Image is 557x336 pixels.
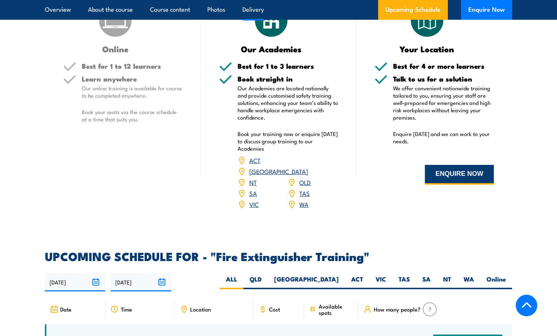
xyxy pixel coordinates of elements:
label: QLD [243,275,268,289]
a: [GEOGRAPHIC_DATA] [249,167,308,175]
span: Date [60,306,72,312]
label: SA [416,275,437,289]
p: Our Academies are located nationally and provide customised safety training solutions, enhancing ... [238,84,338,121]
h5: Book straight in [238,75,338,82]
span: Time [121,306,132,312]
input: From date [45,273,105,291]
label: VIC [369,275,392,289]
h5: Best for 1 to 3 learners [238,63,338,69]
span: Location [190,306,211,312]
a: WA [299,200,308,208]
label: NT [437,275,457,289]
a: ACT [249,156,261,165]
h3: Our Academies [219,45,324,53]
label: Online [480,275,512,289]
button: ENQUIRE NOW [425,165,494,185]
p: Enquire [DATE] and we can work to your needs. [393,130,494,145]
a: TAS [299,189,310,197]
h5: Learn anywhere [82,75,183,82]
a: SA [249,189,257,197]
span: Cost [269,306,280,312]
label: [GEOGRAPHIC_DATA] [268,275,345,289]
p: We offer convenient nationwide training tailored to you, ensuring your staff are well-prepared fo... [393,84,494,121]
h3: Online [63,45,168,53]
h2: UPCOMING SCHEDULE FOR - "Fire Extinguisher Training" [45,251,512,261]
label: WA [457,275,480,289]
h5: Best for 1 to 12 learners [82,63,183,69]
h5: Talk to us for a solution [393,75,494,82]
p: Book your seats via the course schedule at a time that suits you. [82,108,183,123]
input: To date [111,273,171,291]
h3: Your Location [374,45,479,53]
h5: Best for 4 or more learners [393,63,494,69]
p: Our online training is available for course to be completed anywhere. [82,84,183,99]
a: QLD [299,178,311,186]
label: ALL [220,275,243,289]
a: NT [249,178,257,186]
span: Available spots [319,303,353,316]
label: ACT [345,275,369,289]
a: VIC [249,200,259,208]
label: TAS [392,275,416,289]
span: How many people? [374,306,420,312]
p: Book your training now or enquire [DATE] to discuss group training to our Academies [238,130,338,152]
